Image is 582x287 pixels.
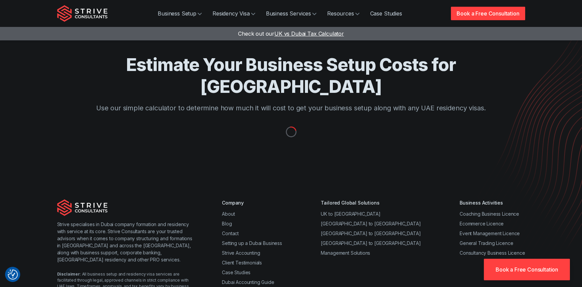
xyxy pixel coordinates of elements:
a: Case Studies [365,7,408,20]
div: Tailored Global Solutions [321,199,421,206]
a: Case Studies [222,270,250,275]
a: Business Services [261,7,322,20]
a: Residency Visa [207,7,261,20]
a: About [222,211,235,217]
span: UK vs Dubai Tax Calculator [274,30,344,37]
a: Dubai Accounting Guide [222,279,274,285]
a: Strive Accounting [222,250,260,256]
a: Contact [222,230,239,236]
a: General Trading Licence [460,240,513,246]
p: Use our simple calculator to determine how much it will cost to get your business setup along wit... [84,103,498,113]
a: Resources [322,7,365,20]
a: Management Solutions [321,250,370,256]
img: Strive Consultants [57,199,108,216]
a: Blog [222,221,232,226]
img: Revisit consent button [8,270,18,280]
a: Ecommerce Licence [460,221,504,226]
a: UK to [GEOGRAPHIC_DATA] [321,211,380,217]
a: Book a Free Consultation [451,7,525,20]
a: Check out ourUK vs Dubai Tax Calculator [238,30,344,37]
div: Business Activities [460,199,525,206]
p: Strive specialises in Dubai company formation and residency with service at its core. Strive Cons... [57,221,195,263]
div: Company [222,199,282,206]
a: [GEOGRAPHIC_DATA] to [GEOGRAPHIC_DATA] [321,230,421,236]
a: Event Management Licence [460,230,520,236]
button: Consent Preferences [8,270,18,280]
a: Client Testimonials [222,260,262,265]
h1: Estimate Your Business Setup Costs for [GEOGRAPHIC_DATA] [84,54,498,98]
a: [GEOGRAPHIC_DATA] to [GEOGRAPHIC_DATA] [321,240,421,246]
a: Coaching Business Licence [460,211,519,217]
img: Strive Consultants [57,5,108,22]
a: Consultancy Business Licence [460,250,525,256]
strong: Disclaimer [57,272,80,277]
a: [GEOGRAPHIC_DATA] to [GEOGRAPHIC_DATA] [321,221,421,226]
a: Business Setup [152,7,207,20]
a: Setting up a Dubai Business [222,240,282,246]
a: Book a Free Consultation [484,259,570,280]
